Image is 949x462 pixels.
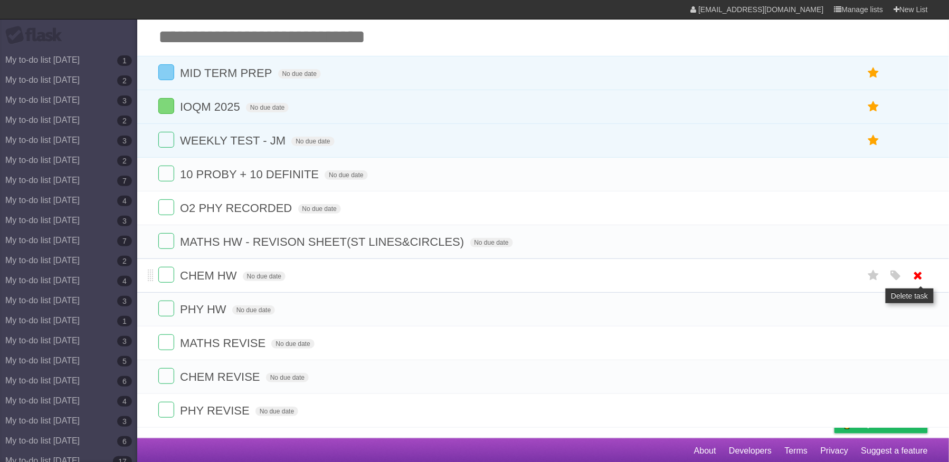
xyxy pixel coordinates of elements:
[158,199,174,215] label: Done
[158,98,174,114] label: Done
[246,103,289,112] span: No due date
[729,441,772,461] a: Developers
[117,95,132,106] b: 3
[117,416,132,427] b: 3
[117,256,132,266] b: 2
[863,267,884,284] label: Star task
[117,276,132,286] b: 4
[180,134,288,147] span: WEEKLY TEST - JM
[117,55,132,66] b: 1
[863,64,884,82] label: Star task
[180,269,240,282] span: CHEM HW
[117,356,132,367] b: 5
[180,201,295,215] span: O2 PHY RECORDED
[158,334,174,350] label: Done
[117,236,132,246] b: 7
[470,238,513,247] span: No due date
[298,204,341,214] span: No due date
[180,303,229,316] span: PHY HW
[117,336,132,346] b: 3
[863,98,884,115] label: Star task
[180,100,243,113] span: IOQM 2025
[180,235,467,248] span: MATHS HW - REVISON SHEET(ST LINES&CIRCLES)
[180,370,263,383] span: CHEM REVISE
[117,75,132,86] b: 2
[325,170,367,180] span: No due date
[180,404,252,417] span: PHY REVISE
[5,26,69,45] div: Flask
[117,376,132,387] b: 6
[821,441,848,461] a: Privacy
[255,407,298,416] span: No due date
[243,272,286,281] span: No due date
[117,216,132,226] b: 3
[117,196,132,206] b: 4
[158,267,174,283] label: Done
[158,166,174,181] label: Done
[863,132,884,149] label: Star task
[271,339,314,349] span: No due date
[117,156,132,166] b: 2
[785,441,808,461] a: Terms
[861,441,928,461] a: Suggest a feature
[266,373,309,382] span: No due date
[180,66,274,80] span: MID TERM PREP
[117,115,132,126] b: 2
[857,415,923,433] span: Buy me a coffee
[180,336,268,350] span: MATHS REVISE
[117,396,132,407] b: 4
[117,436,132,447] b: 6
[117,316,132,326] b: 1
[158,233,174,249] label: Done
[291,137,334,146] span: No due date
[158,64,174,80] label: Done
[158,132,174,148] label: Done
[158,402,174,418] label: Done
[158,301,174,316] label: Done
[694,441,716,461] a: About
[117,136,132,146] b: 3
[158,368,174,384] label: Done
[117,176,132,186] b: 7
[180,168,321,181] span: 10 PROBY + 10 DEFINITE
[232,305,275,315] span: No due date
[278,69,321,79] span: No due date
[117,296,132,306] b: 3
